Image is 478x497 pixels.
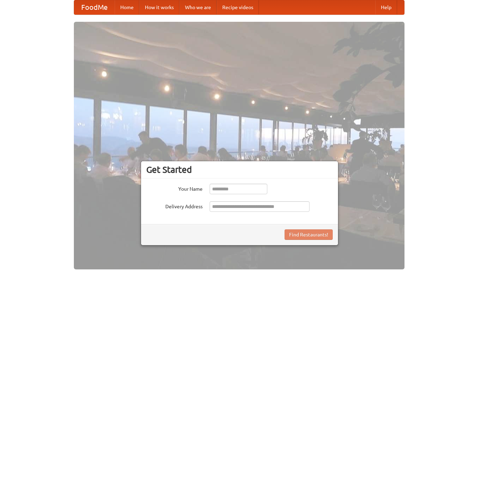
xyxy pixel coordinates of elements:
[139,0,179,14] a: How it works
[146,164,333,175] h3: Get Started
[115,0,139,14] a: Home
[375,0,397,14] a: Help
[146,201,203,210] label: Delivery Address
[217,0,259,14] a: Recipe videos
[146,184,203,192] label: Your Name
[74,0,115,14] a: FoodMe
[179,0,217,14] a: Who we are
[285,229,333,240] button: Find Restaurants!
